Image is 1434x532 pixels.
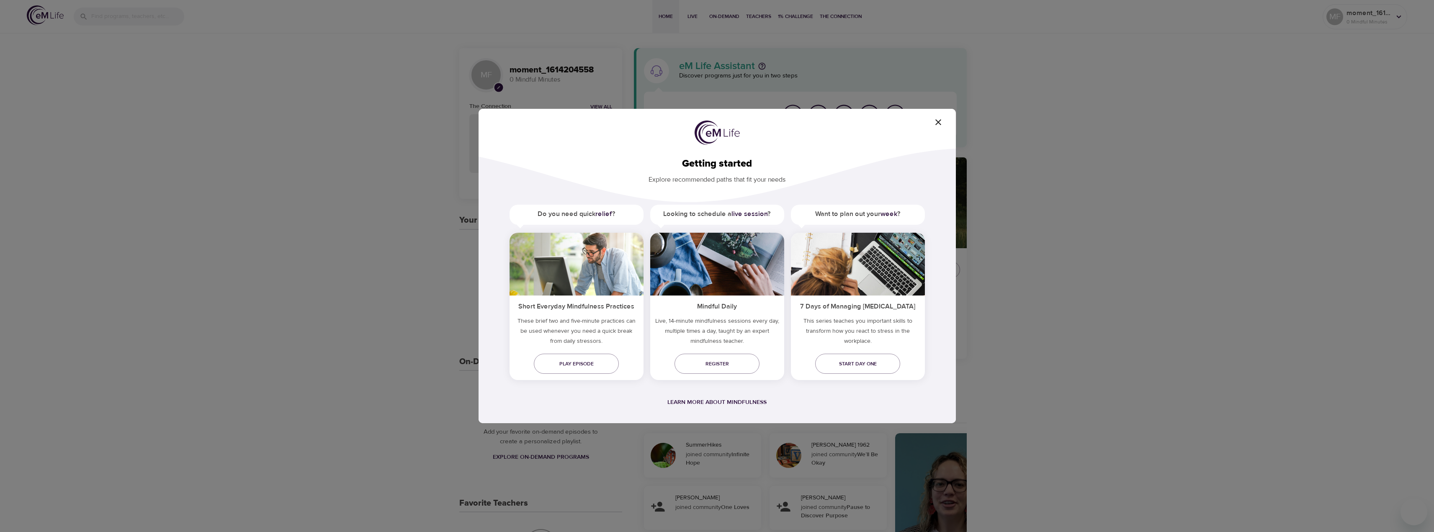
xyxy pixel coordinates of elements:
span: Start day one [822,360,893,368]
a: Start day one [815,354,900,374]
h5: Want to plan out your ? [791,205,925,224]
a: live session [731,210,767,218]
a: Play episode [534,354,619,374]
p: Explore recommended paths that fit your needs [492,170,942,185]
h5: Mindful Daily [650,296,784,316]
a: week [880,210,897,218]
h5: These brief two and five-minute practices can be used whenever you need a quick break from daily ... [510,316,644,350]
span: Register [681,360,753,368]
h5: 7 Days of Managing [MEDICAL_DATA] [791,296,925,316]
h5: Short Everyday Mindfulness Practices [510,296,644,316]
a: Learn more about mindfulness [667,398,767,406]
img: logo [695,121,740,145]
span: Play episode [541,360,612,368]
a: Register [675,354,759,374]
h5: Do you need quick ? [510,205,644,224]
a: relief [595,210,612,218]
p: Live, 14-minute mindfulness sessions every day, multiple times a day, taught by an expert mindful... [650,316,784,350]
img: ims [650,233,784,296]
h2: Getting started [492,158,942,170]
img: ims [510,233,644,296]
img: ims [791,233,925,296]
h5: Looking to schedule a ? [650,205,784,224]
p: This series teaches you important skills to transform how you react to stress in the workplace. [791,316,925,350]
